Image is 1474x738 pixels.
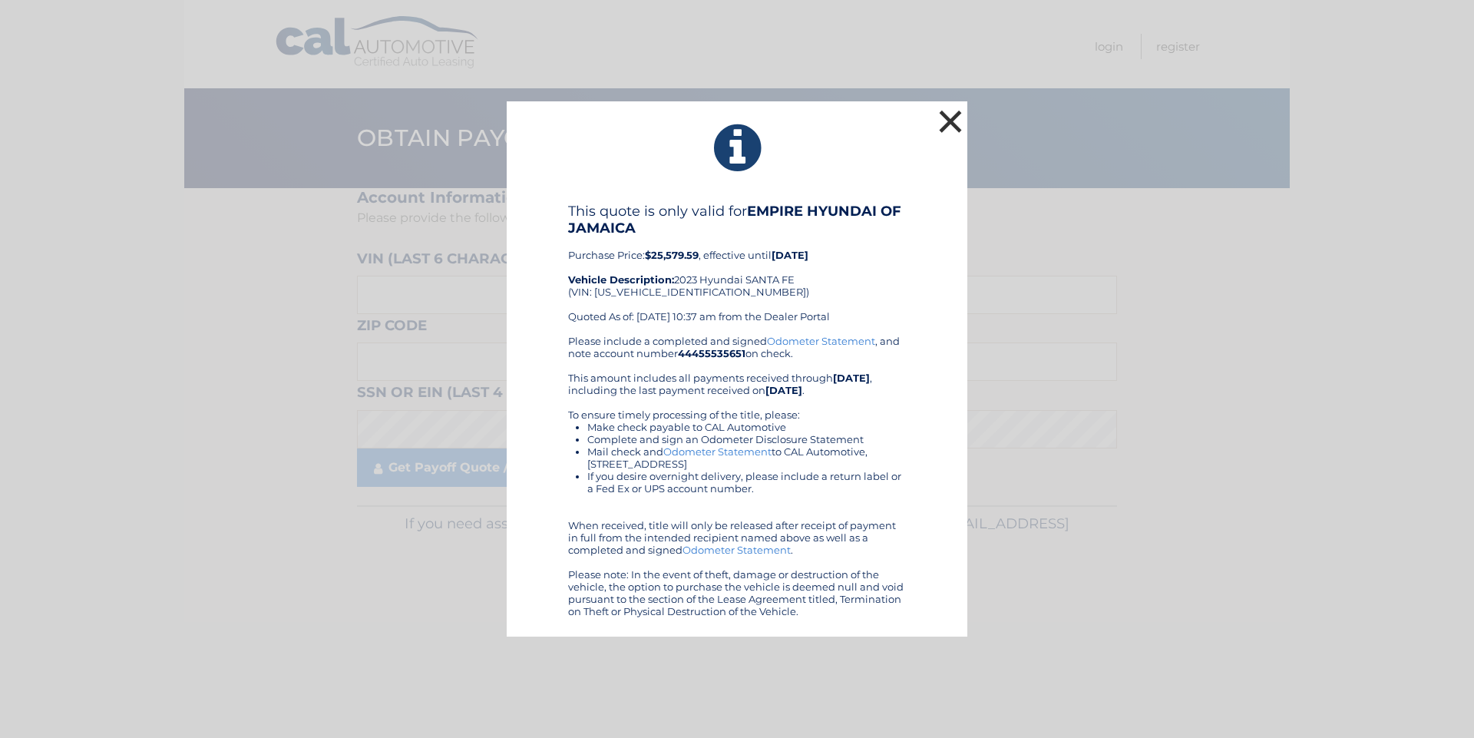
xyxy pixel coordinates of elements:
b: EMPIRE HYUNDAI OF JAMAICA [568,203,901,237]
b: [DATE] [833,372,870,384]
div: Please include a completed and signed , and note account number on check. This amount includes al... [568,335,906,617]
li: If you desire overnight delivery, please include a return label or a Fed Ex or UPS account number. [587,470,906,495]
h4: This quote is only valid for [568,203,906,237]
li: Make check payable to CAL Automotive [587,421,906,433]
b: [DATE] [772,249,808,261]
a: Odometer Statement [767,335,875,347]
button: × [935,106,966,137]
b: [DATE] [765,384,802,396]
a: Odometer Statement [663,445,772,458]
b: $25,579.59 [645,249,699,261]
li: Mail check and to CAL Automotive, [STREET_ADDRESS] [587,445,906,470]
strong: Vehicle Description: [568,273,674,286]
a: Odometer Statement [682,544,791,556]
div: Purchase Price: , effective until 2023 Hyundai SANTA FE (VIN: [US_VEHICLE_IDENTIFICATION_NUMBER])... [568,203,906,335]
b: 44455535651 [678,347,745,359]
li: Complete and sign an Odometer Disclosure Statement [587,433,906,445]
